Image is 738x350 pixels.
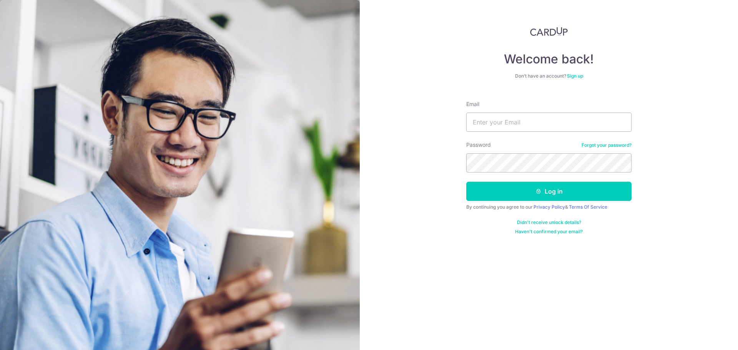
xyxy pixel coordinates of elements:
[466,100,479,108] label: Email
[517,219,581,226] a: Didn't receive unlock details?
[466,141,491,149] label: Password
[530,27,568,36] img: CardUp Logo
[515,229,583,235] a: Haven't confirmed your email?
[582,142,632,148] a: Forgot your password?
[466,113,632,132] input: Enter your Email
[534,204,565,210] a: Privacy Policy
[466,182,632,201] button: Log in
[466,51,632,67] h4: Welcome back!
[567,73,583,79] a: Sign up
[466,73,632,79] div: Don’t have an account?
[466,204,632,210] div: By continuing you agree to our &
[569,204,607,210] a: Terms Of Service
